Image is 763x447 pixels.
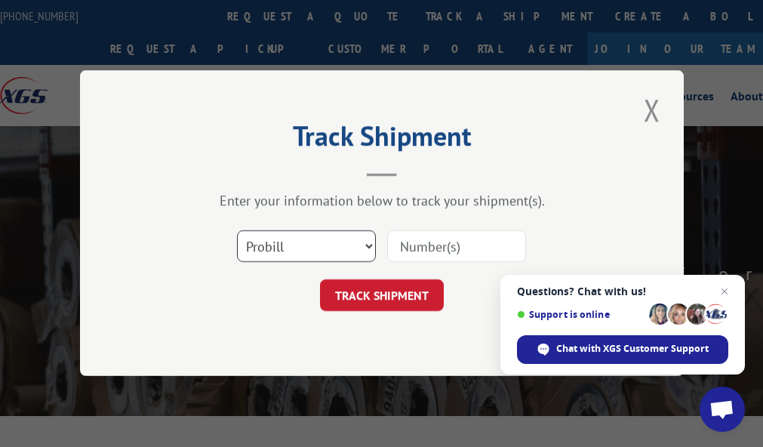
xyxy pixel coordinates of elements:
span: DBA [299,181,318,194]
span: Who do you report to within your company? [299,305,478,318]
button: Close modal [639,89,665,131]
a: Open chat [700,387,745,432]
span: Chat with XGS Customer Support [556,342,709,356]
input: Number(s) [387,231,526,263]
span: Chat with XGS Customer Support [517,335,728,364]
div: Enter your information below to track your shipment(s). [155,193,608,210]
h2: Track Shipment [155,125,608,154]
button: TRACK SHIPMENT [320,280,444,312]
span: Support is online [517,309,644,320]
span: Primary Contact Last Name [299,243,409,256]
span: Primary Contact Email [299,367,389,380]
span: Questions? Chat with us! [517,285,728,297]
